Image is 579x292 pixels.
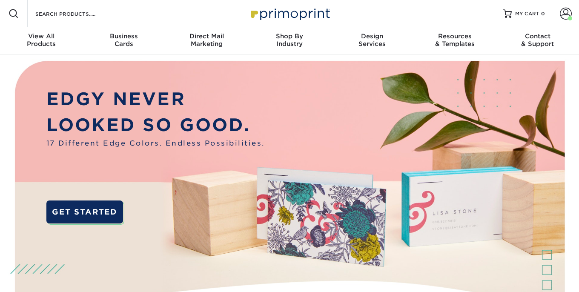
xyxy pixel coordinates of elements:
span: Shop By [248,32,331,40]
span: Business [83,32,165,40]
p: EDGY NEVER [46,86,265,112]
span: Design [331,32,413,40]
span: MY CART [515,10,539,17]
a: GET STARTED [46,200,123,223]
div: & Templates [413,32,496,48]
div: Industry [248,32,331,48]
a: Shop ByIndustry [248,27,331,54]
span: 17 Different Edge Colors. Endless Possibilities. [46,138,265,148]
span: 0 [541,11,545,17]
div: Cards [83,32,165,48]
a: Resources& Templates [413,27,496,54]
div: & Support [496,32,579,48]
a: BusinessCards [83,27,165,54]
img: Primoprint [247,4,332,23]
span: Resources [413,32,496,40]
p: LOOKED SO GOOD. [46,112,265,138]
span: Contact [496,32,579,40]
a: DesignServices [331,27,413,54]
div: Services [331,32,413,48]
input: SEARCH PRODUCTS..... [34,9,118,19]
span: Direct Mail [166,32,248,40]
a: Direct MailMarketing [166,27,248,54]
a: Contact& Support [496,27,579,54]
div: Marketing [166,32,248,48]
